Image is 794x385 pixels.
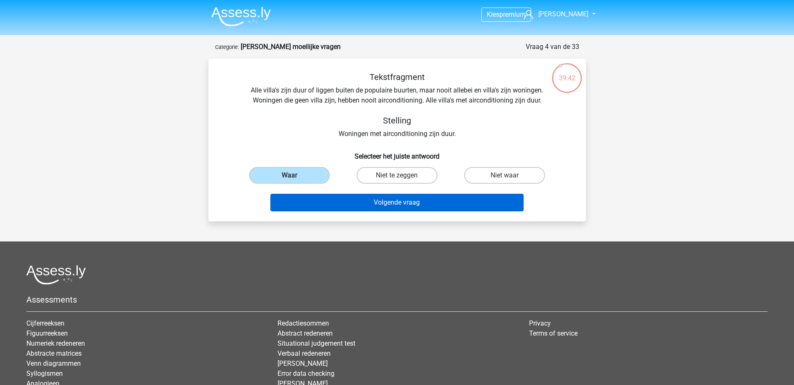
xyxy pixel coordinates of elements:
h5: Stelling [249,116,546,126]
a: Verbaal redeneren [278,349,331,357]
h6: Selecteer het juiste antwoord [222,146,573,160]
a: [PERSON_NAME] [278,359,328,367]
h5: Assessments [26,295,768,305]
a: Situational judgement test [278,339,355,347]
div: Alle villa's zijn duur of liggen buiten de populaire buurten, maar nooit allebei en villa's zijn ... [222,72,573,139]
a: Kiespremium [482,9,531,20]
strong: [PERSON_NAME] moeilijke vragen [241,43,341,51]
label: Waar [249,167,330,184]
a: Error data checking [278,370,334,377]
a: Terms of service [529,329,578,337]
a: Figuurreeksen [26,329,68,337]
img: Assessly logo [26,265,86,285]
small: Categorie: [215,44,239,50]
a: [PERSON_NAME] [521,9,589,19]
a: Privacy [529,319,551,327]
a: Cijferreeksen [26,319,64,327]
label: Niet waar [464,167,545,184]
img: Assessly [211,7,271,26]
div: Vraag 4 van de 33 [526,42,579,52]
h5: Tekstfragment [249,72,546,82]
a: Abstracte matrices [26,349,82,357]
div: 39:42 [551,62,583,83]
button: Volgende vraag [270,194,524,211]
span: premium [499,10,526,18]
a: Abstract redeneren [278,329,333,337]
a: Numeriek redeneren [26,339,85,347]
a: Redactiesommen [278,319,329,327]
a: Syllogismen [26,370,63,377]
span: Kies [487,10,499,18]
a: Venn diagrammen [26,359,81,367]
span: [PERSON_NAME] [538,10,588,18]
label: Niet te zeggen [357,167,437,184]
